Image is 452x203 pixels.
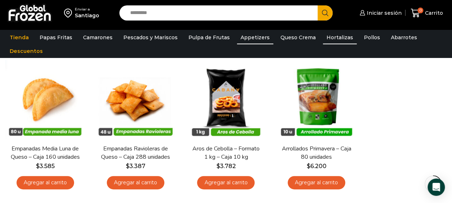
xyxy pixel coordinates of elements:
a: Tienda [6,31,32,44]
span: Iniciar sesión [365,9,402,17]
span: $ [36,163,40,170]
bdi: 3.585 [36,163,55,170]
a: Papas Fritas [36,31,76,44]
a: Abarrotes [387,31,421,44]
a: Arrollados Primavera – Caja 80 unidades [280,145,352,161]
span: Carrito [423,9,443,17]
a: Hortalizas [323,31,357,44]
span: $ [306,163,310,170]
span: 0 [417,8,423,13]
a: Pollos [360,31,384,44]
a: Empanadas Ravioleras de Queso – Caja 288 unidades [100,145,171,161]
a: Pescados y Mariscos [120,31,181,44]
bdi: 3.782 [216,163,236,170]
a: Aros de Cebolla – Formato 1 kg – Caja 10 kg [190,145,262,161]
img: address-field-icon.svg [64,7,75,19]
a: Empanadas Media Luna de Queso – Caja 160 unidades [9,145,81,161]
a: Agregar al carrito: “Empanadas Ravioleras de Queso - Caja 288 unidades” [107,176,164,189]
a: 0 Carrito [409,5,445,22]
div: Enviar a [75,7,99,12]
a: Queso Crema [277,31,319,44]
bdi: 6.200 [306,163,326,170]
a: Agregar al carrito: “Arrollados Primavera - Caja 80 unidades” [288,176,345,189]
a: Appetizers [237,31,273,44]
div: Santiago [75,12,99,19]
bdi: 3.387 [126,163,145,170]
span: $ [216,163,220,170]
div: Open Intercom Messenger [428,179,445,196]
a: Pulpa de Frutas [185,31,233,44]
button: Search button [318,5,333,21]
a: Descuentos [6,44,46,58]
a: Agregar al carrito: “Empanadas Media Luna de Queso - Caja 160 unidades” [17,176,74,189]
span: $ [126,163,129,170]
a: Agregar al carrito: “Aros de Cebolla - Formato 1 kg - Caja 10 kg” [197,176,255,189]
a: Camarones [79,31,116,44]
a: Iniciar sesión [358,6,402,20]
